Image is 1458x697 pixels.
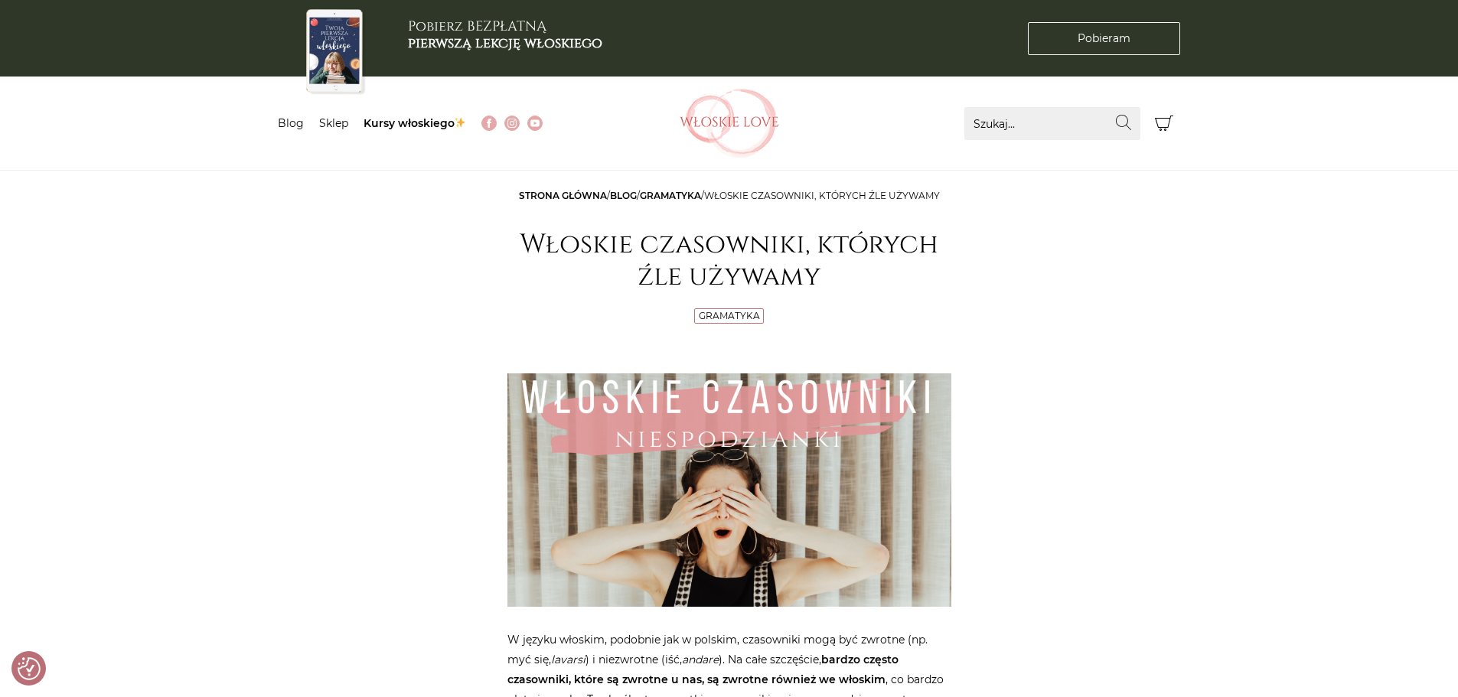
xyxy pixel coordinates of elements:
[1028,22,1180,55] a: Pobieram
[408,18,602,51] h3: Pobierz BEZPŁATNĄ
[610,190,637,201] a: Blog
[682,653,719,666] em: andare
[18,657,41,680] button: Preferencje co do zgód
[1148,107,1181,140] button: Koszyk
[507,653,899,686] strong: bardzo często czasowniki, które są zwrotne u nas, są zwrotne również we włoskim
[455,117,465,128] img: ✨
[507,229,951,293] h1: Włoskie czasowniki, których źle używamy
[551,653,585,666] em: lavarsi
[680,89,779,158] img: Włoskielove
[408,34,602,53] b: pierwszą lekcję włoskiego
[704,190,940,201] span: Włoskie czasowniki, których źle używamy
[364,116,467,130] a: Kursy włoskiego
[640,190,701,201] a: Gramatyka
[519,190,940,201] span: / / /
[319,116,348,130] a: Sklep
[699,310,760,321] a: Gramatyka
[519,190,607,201] a: Strona główna
[18,657,41,680] img: Revisit consent button
[964,107,1140,140] input: Szukaj...
[1078,31,1130,47] span: Pobieram
[278,116,304,130] a: Blog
